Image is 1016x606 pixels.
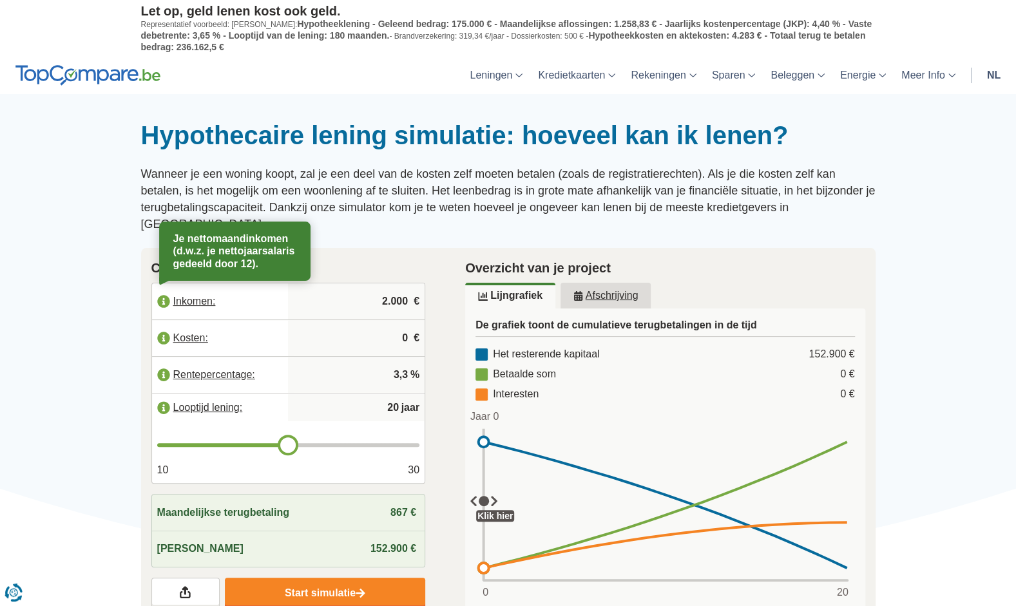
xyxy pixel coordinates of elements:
p: Wanneer je een woning koopt, zal je een deel van de kosten zelf moeten betalen (zoals de registra... [141,166,876,232]
span: 10 [157,463,169,478]
div: Klik hier [476,510,514,522]
u: Lijngrafiek [478,290,542,301]
div: 152.900 € [809,347,854,362]
input: | [293,284,419,319]
a: nl [979,56,1008,94]
img: TopCompare [15,65,160,86]
span: Hypotheeklening - Geleend bedrag: 175.000 € - Maandelijkse aflossingen: 1.258,83 € - Jaarlijks ko... [141,19,872,41]
img: Start simulatie [356,588,365,599]
a: Energie [832,56,894,94]
h2: Calculator [151,258,426,278]
input: | [293,357,419,392]
div: Het resterende kapitaal [475,347,599,362]
a: Sparen [704,56,763,94]
span: € [414,294,419,309]
span: € [414,331,419,346]
span: jaar [401,401,419,415]
span: 152.900 € [370,543,416,554]
div: 0 € [840,367,854,382]
span: 20 [837,585,848,600]
h1: Hypothecaire lening simulatie: hoeveel kan ik lenen? [141,120,876,151]
label: Kosten: [152,324,289,352]
label: Inkomen: [152,287,289,316]
label: Rentepercentage: [152,361,289,389]
h2: Overzicht van je project [465,258,865,278]
p: Representatief voorbeeld: [PERSON_NAME]: - Brandverzekering: 319,34 €/jaar - Dossierkosten: 500 € - [141,19,876,53]
u: Afschrijving [573,290,638,301]
a: Meer Info [894,56,963,94]
a: Rekeningen [623,56,704,94]
span: Hypotheekkosten en aktekosten: 4.283 € - Totaal terug te betalen bedrag: 236.162,5 € [141,30,866,52]
label: Looptijd lening: [152,393,289,422]
span: 30 [408,463,419,478]
input: | [293,321,419,355]
a: Leningen [462,56,530,94]
span: % [410,368,419,383]
a: Kredietkaarten [530,56,623,94]
span: Maandelijkse terugbetaling [157,506,289,520]
span: 0 [483,585,488,600]
a: Beleggen [763,56,832,94]
span: 867 € [390,507,416,518]
div: Je nettomaandinkomen (d.w.z. je nettojaarsalaris gedeeld door 12). [164,227,305,276]
div: 0 € [840,387,854,402]
div: Interesten [475,387,539,402]
h3: De grafiek toont de cumulatieve terugbetalingen in de tijd [475,319,855,337]
p: Let op, geld lenen kost ook geld. [141,3,876,19]
div: Betaalde som [475,367,556,382]
span: [PERSON_NAME] [157,542,244,556]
